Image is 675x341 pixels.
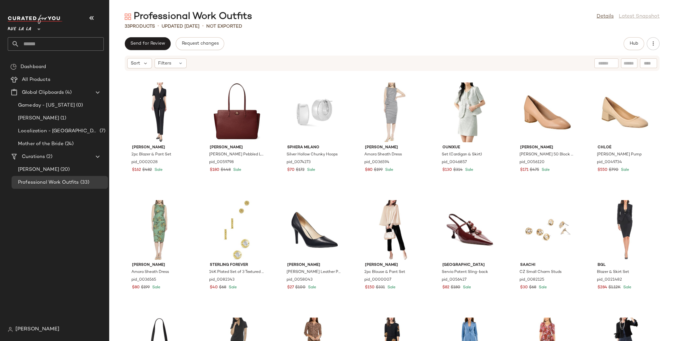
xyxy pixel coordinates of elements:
span: Sale [464,168,473,172]
span: (1) [59,115,66,122]
span: Sale [537,285,547,290]
span: (4) [64,89,71,96]
span: pid_0056427 [442,277,466,283]
span: Sale [384,168,393,172]
img: 1311072399_RLLC.jpg [282,200,347,260]
img: 1411084475_RLLC.jpg [437,83,502,142]
span: (2) [45,153,52,161]
span: Rue La La [8,22,31,33]
span: [PERSON_NAME] [520,145,575,151]
span: $180 [451,285,460,291]
span: [PERSON_NAME] [132,262,187,268]
span: $1.12K [608,285,621,291]
span: Professional Work Outfits [18,179,79,186]
button: Send for Review [125,37,171,50]
span: 2pc Blazer & Pant Set [131,152,171,158]
span: Sterling Forever [210,262,264,268]
span: Sort [131,60,140,67]
img: cfy_white_logo.C9jOOHJF.svg [8,15,62,24]
span: [PERSON_NAME] Pebbled Leather Tote [209,152,264,158]
span: Global Clipboards [22,89,64,96]
span: Request changes [181,41,218,46]
span: pid_0036594 [364,160,389,165]
span: $30 [520,285,528,291]
img: 1311133276_RLLC.jpg [515,83,580,142]
span: $80 [365,167,373,173]
span: pid_0049734 [597,160,622,165]
img: 1050184557_RLLC.jpg [360,83,425,142]
button: Hub [624,37,644,50]
span: Sale [386,285,395,290]
span: Sale [307,285,316,290]
img: 1411433180_RLLC.jpg [127,83,192,142]
img: 6030510052_RLLC.jpg [515,200,580,260]
img: 6030316284_RLLC.jpg [205,200,270,260]
span: Mother of the Bride [18,140,64,148]
img: 6030797296_RLLC.jpg [282,83,347,142]
span: Blazer & Skirt Set [597,269,629,275]
span: $150 [365,285,375,291]
span: $130 [442,167,452,173]
span: Dashboard [21,63,46,71]
span: 33 [125,24,130,29]
span: Amora Sheath Dress [364,152,402,158]
span: All Products [22,76,50,83]
span: [PERSON_NAME] Leather Pump [287,269,341,275]
span: Filters [158,60,171,67]
span: $27 [287,285,294,291]
span: $82 [442,285,449,291]
button: Request changes [176,37,224,50]
span: [GEOGRAPHIC_DATA] [442,262,497,268]
span: SAACHI [520,262,575,268]
span: Chloé [598,145,652,151]
span: $199 [374,167,383,173]
span: pid_0002028 [131,160,158,165]
span: Sale [232,168,241,172]
img: 1411085391_RLLC.jpg [360,200,425,260]
a: Details [597,13,614,21]
span: pid_0056120 [520,160,545,165]
span: [PERSON_NAME] [365,262,420,268]
span: (33) [79,179,90,186]
span: pid_0000007 [364,277,391,283]
span: [PERSON_NAME] [18,115,59,122]
span: pid_0074273 [287,160,311,165]
span: Set (Cardigan & Skirt) [442,152,482,158]
span: $171 [520,167,528,173]
span: Sale [306,168,315,172]
span: $70 [287,167,295,173]
span: Sale [462,285,471,290]
span: (20) [59,166,70,173]
span: pid_0058043 [287,277,313,283]
span: [PERSON_NAME] Pump [597,152,642,158]
span: Curations [22,153,45,161]
span: CZ Small Charm Studs [520,269,562,275]
span: [PERSON_NAME] [132,145,187,151]
span: 14K Plated Set of 3 Textured Studs [209,269,264,275]
p: Not Exported [206,23,242,30]
span: Sale [153,168,163,172]
span: $550 [598,167,608,173]
img: svg%3e [8,327,13,332]
span: [PERSON_NAME] 50 Block Leather Pump [520,152,574,158]
span: pid_0036565 [131,277,156,283]
span: [PERSON_NAME] [210,145,264,151]
span: pid_0059798 [209,160,234,165]
span: [PERSON_NAME] [365,145,420,151]
div: Professional Work Outfits [125,10,252,23]
img: svg%3e [10,64,17,70]
span: $482 [142,167,152,173]
span: Sale [620,168,629,172]
img: 1050222176_RLLC.jpg [592,200,657,260]
span: Sale [227,285,237,290]
span: (7) [98,127,105,135]
span: $448 [221,167,231,173]
span: BGL [598,262,652,268]
span: $162 [132,167,141,173]
span: $331 [376,285,385,291]
span: Localization - [GEOGRAPHIC_DATA] [18,127,98,135]
img: 1311437314_RLLC.jpg [437,200,502,260]
span: [PERSON_NAME] [18,166,59,173]
span: Send for Review [130,41,165,46]
span: 2pc Blouse & Pant Set [364,269,405,275]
